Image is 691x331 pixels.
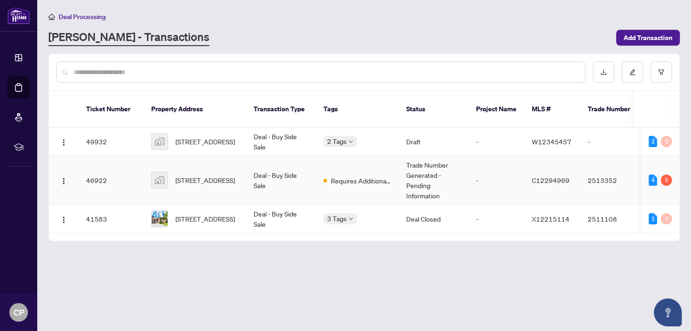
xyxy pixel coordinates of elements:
[624,30,672,45] span: Add Transaction
[580,91,645,128] th: Trade Number
[175,175,235,185] span: [STREET_ADDRESS]
[616,30,680,46] button: Add Transaction
[56,211,71,226] button: Logo
[13,306,24,319] span: CP
[48,14,55,20] span: home
[649,175,657,186] div: 4
[60,139,67,146] img: Logo
[661,136,672,147] div: 0
[580,156,645,205] td: 2513352
[152,172,168,188] img: thumbnail-img
[524,91,580,128] th: MLS #
[651,61,672,83] button: filter
[144,91,246,128] th: Property Address
[246,128,316,156] td: Deal - Buy Side Sale
[79,205,144,233] td: 41583
[399,156,469,205] td: Trade Number Generated - Pending Information
[56,134,71,149] button: Logo
[60,177,67,185] img: Logo
[532,137,571,146] span: W12345457
[532,215,570,223] span: X12215114
[152,134,168,149] img: thumbnail-img
[246,205,316,233] td: Deal - Buy Side Sale
[661,213,672,224] div: 0
[246,91,316,128] th: Transaction Type
[469,156,524,205] td: -
[629,69,636,75] span: edit
[654,298,682,326] button: Open asap
[327,136,347,147] span: 2 Tags
[175,214,235,224] span: [STREET_ADDRESS]
[56,173,71,188] button: Logo
[469,205,524,233] td: -
[469,128,524,156] td: -
[59,13,106,21] span: Deal Processing
[580,128,645,156] td: -
[593,61,614,83] button: download
[580,205,645,233] td: 2511108
[79,91,144,128] th: Ticket Number
[600,69,607,75] span: download
[48,29,209,46] a: [PERSON_NAME] - Transactions
[469,91,524,128] th: Project Name
[399,205,469,233] td: Deal Closed
[622,61,643,83] button: edit
[152,211,168,227] img: thumbnail-img
[79,128,144,156] td: 49932
[399,91,469,128] th: Status
[316,91,399,128] th: Tags
[349,139,353,144] span: down
[79,156,144,205] td: 46922
[658,69,664,75] span: filter
[399,128,469,156] td: Draft
[7,7,30,24] img: logo
[649,136,657,147] div: 2
[532,176,570,184] span: C12294969
[246,156,316,205] td: Deal - Buy Side Sale
[661,175,672,186] div: 5
[60,216,67,223] img: Logo
[649,213,657,224] div: 1
[331,176,391,186] span: Requires Additional Docs
[349,216,353,221] span: down
[175,136,235,147] span: [STREET_ADDRESS]
[327,213,347,224] span: 3 Tags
